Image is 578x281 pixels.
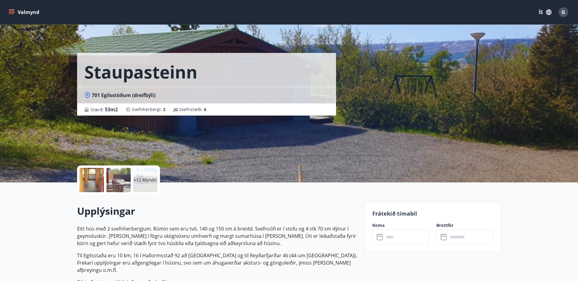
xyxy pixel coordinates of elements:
[132,106,165,113] span: Svefnherbergi :
[436,222,493,228] label: Brottför
[134,177,157,183] p: +12 Myndir
[372,210,494,217] p: Frátekið tímabil
[92,92,155,99] span: 701 Egilsstöðum (dreifbýli)
[556,5,571,19] button: G
[77,252,357,274] p: Til Egilsstaða eru 10 km, 16 í Hallormsstað 92 að [GEOGRAPHIC_DATA] og til Reyðarfjarðar 46 (44 u...
[372,222,429,228] label: Koma
[105,106,118,113] span: 53 m2
[90,106,118,113] span: Stærð :
[535,7,555,18] button: ÍS
[179,106,206,113] span: Svefnstæði :
[77,225,357,247] p: Eitt hús með 2 svefnherbergjum. Rúmin sem eru tvö, 140 og 150 sm á breidd. Svefnsófi er í stofu o...
[204,106,206,112] span: 6
[163,106,165,112] span: 2
[84,60,197,83] h1: Staupasteinn
[562,9,565,16] span: G
[77,204,357,218] h2: Upplýsingar
[7,7,42,18] button: menu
